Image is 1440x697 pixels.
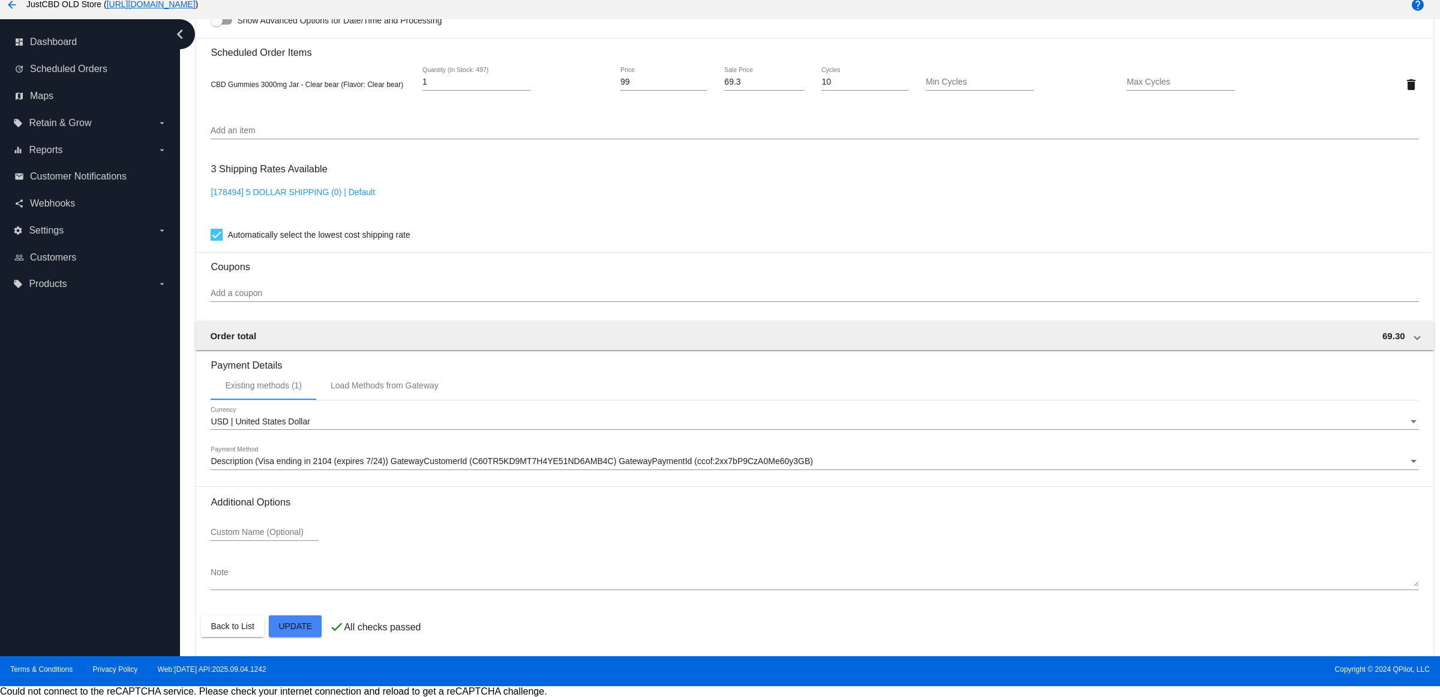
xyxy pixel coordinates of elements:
input: Sale Price [724,77,804,87]
h3: Payment Details [211,351,1418,371]
a: Privacy Policy [93,665,138,674]
span: Back to List [211,621,254,631]
input: Min Cycles [926,77,1034,87]
i: equalizer [13,145,23,155]
i: dashboard [14,37,24,47]
span: Automatically select the lowest cost shipping rate [227,228,410,242]
span: Customer Notifications [30,171,127,182]
span: Products [29,279,67,289]
span: Order total [210,331,256,341]
span: Reports [29,145,62,155]
i: people_outline [14,253,24,262]
p: All checks passed [344,622,421,633]
i: arrow_drop_down [157,145,167,155]
a: Web:[DATE] API:2025.09.04.1242 [158,665,266,674]
mat-icon: delete [1404,77,1418,92]
span: Settings [29,225,64,236]
h3: Coupons [211,252,1418,273]
input: Custom Name (Optional) [211,528,319,537]
a: Terms & Conditions [10,665,73,674]
i: share [14,199,24,208]
button: Back to List [201,615,263,637]
a: email Customer Notifications [14,167,167,186]
span: Description (Visa ending in 2104 (expires 7/24)) GatewayCustomerId (C60TR5KD9MT7H4YE51ND6AMB4C) G... [211,456,813,466]
span: USD | United States Dollar [211,417,310,426]
mat-select: Payment Method [211,457,1418,466]
i: email [14,172,24,181]
span: Customers [30,252,76,263]
i: local_offer [13,118,23,128]
i: chevron_left [170,25,190,44]
a: map Maps [14,86,167,106]
div: Existing methods (1) [225,381,302,390]
mat-icon: check [329,620,344,634]
h3: Additional Options [211,496,1418,508]
span: Copyright © 2024 QPilot, LLC [730,665,1430,674]
span: Webhooks [30,198,75,209]
input: Price [620,77,707,87]
input: Cycles [821,77,908,87]
a: share Webhooks [14,194,167,213]
mat-select: Currency [211,417,1418,427]
span: CBD Gummies 3000mg Jar - Clear bear (Flavor: Clear bear) [211,80,403,89]
input: Max Cycles [1127,77,1235,87]
i: arrow_drop_down [157,118,167,128]
span: Retain & Grow [29,118,91,128]
span: Dashboard [30,37,77,47]
a: [178494] 5 DOLLAR SHIPPING (0) | Default [211,187,375,197]
input: Quantity (In Stock: 497) [422,77,530,87]
i: settings [13,226,23,235]
span: 69.30 [1382,331,1405,341]
a: people_outline Customers [14,248,167,267]
i: update [14,64,24,74]
div: Load Methods from Gateway [331,381,439,390]
h3: Scheduled Order Items [211,38,1418,58]
a: update Scheduled Orders [14,59,167,79]
button: Update [269,615,322,637]
mat-expansion-panel-header: Order total 69.30 [196,321,1433,350]
i: arrow_drop_down [157,226,167,235]
input: Add an item [211,126,1418,136]
h3: 3 Shipping Rates Available [211,156,327,182]
span: Show Advanced Options for Date/Time and Processing [237,14,442,26]
span: Scheduled Orders [30,64,107,74]
i: arrow_drop_down [157,279,167,289]
span: Maps [30,91,53,101]
input: Add a coupon [211,289,1418,298]
span: Update [278,621,312,631]
i: map [14,91,24,101]
a: dashboard Dashboard [14,32,167,52]
i: local_offer [13,279,23,289]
